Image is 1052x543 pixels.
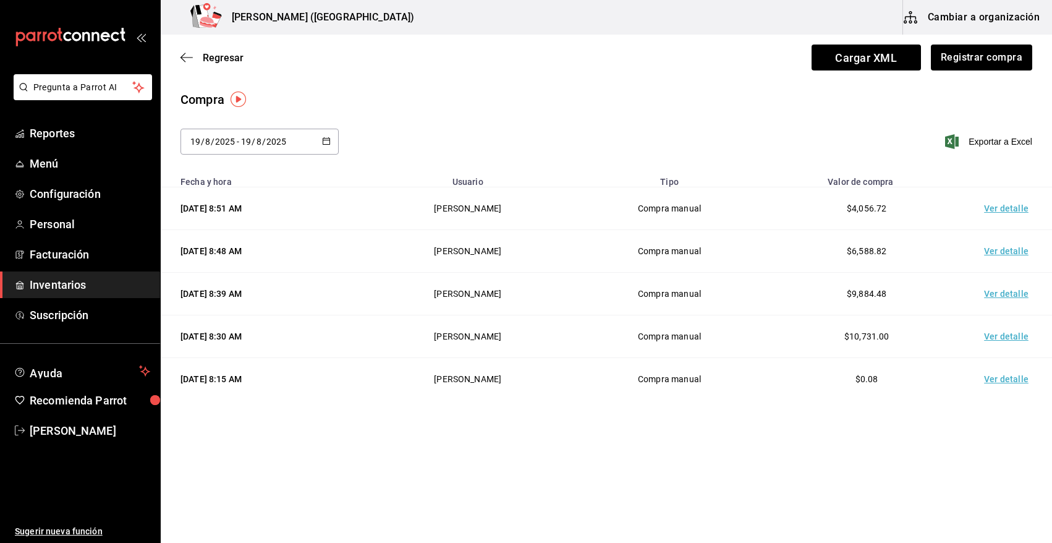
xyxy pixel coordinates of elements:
[948,134,1032,149] button: Exportar a Excel
[180,330,350,343] div: [DATE] 8:30 AM
[180,90,224,109] div: Compra
[33,81,133,94] span: Pregunta a Parrot AI
[222,10,414,25] h3: [PERSON_NAME] ([GEOGRAPHIC_DATA])
[252,137,255,147] span: /
[180,245,350,257] div: [DATE] 8:48 AM
[190,137,201,147] input: Day
[14,74,152,100] button: Pregunta a Parrot AI
[136,32,146,42] button: open_drawer_menu
[965,273,1052,315] td: Ver detalle
[30,246,150,263] span: Facturación
[965,315,1052,358] td: Ver detalle
[180,202,350,215] div: [DATE] 8:51 AM
[965,230,1052,273] td: Ver detalle
[211,137,214,147] span: /
[256,137,262,147] input: Month
[9,90,152,103] a: Pregunta a Parrot AI
[180,373,350,385] div: [DATE] 8:15 AM
[30,186,150,202] span: Configuración
[30,392,150,409] span: Recomienda Parrot
[180,52,244,64] button: Regresar
[847,246,886,256] span: $6,588.82
[571,187,768,230] td: Compra manual
[161,169,365,187] th: Fecha y hora
[365,273,571,315] td: [PERSON_NAME]
[965,187,1052,230] td: Ver detalle
[266,137,287,147] input: Year
[365,169,571,187] th: Usuario
[205,137,211,147] input: Month
[571,315,768,358] td: Compra manual
[240,137,252,147] input: Day
[30,364,134,378] span: Ayuda
[931,45,1032,71] button: Registrar compra
[30,125,150,142] span: Reportes
[30,307,150,323] span: Suscripción
[768,169,965,187] th: Valor de compra
[812,45,921,71] span: Cargar XML
[180,288,350,300] div: [DATE] 8:39 AM
[855,374,878,384] span: $0.08
[30,155,150,172] span: Menú
[365,230,571,273] td: [PERSON_NAME]
[203,52,244,64] span: Regresar
[965,358,1052,401] td: Ver detalle
[262,137,266,147] span: /
[365,358,571,401] td: [PERSON_NAME]
[571,273,768,315] td: Compra manual
[847,203,886,213] span: $4,056.72
[15,525,150,538] span: Sugerir nueva función
[365,315,571,358] td: [PERSON_NAME]
[847,289,886,299] span: $9,884.48
[30,422,150,439] span: [PERSON_NAME]
[571,169,768,187] th: Tipo
[201,137,205,147] span: /
[30,276,150,293] span: Inventarios
[571,358,768,401] td: Compra manual
[214,137,235,147] input: Year
[844,331,889,341] span: $10,731.00
[30,216,150,233] span: Personal
[237,137,239,147] span: -
[231,92,246,107] img: Tooltip marker
[571,230,768,273] td: Compra manual
[365,187,571,230] td: [PERSON_NAME]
